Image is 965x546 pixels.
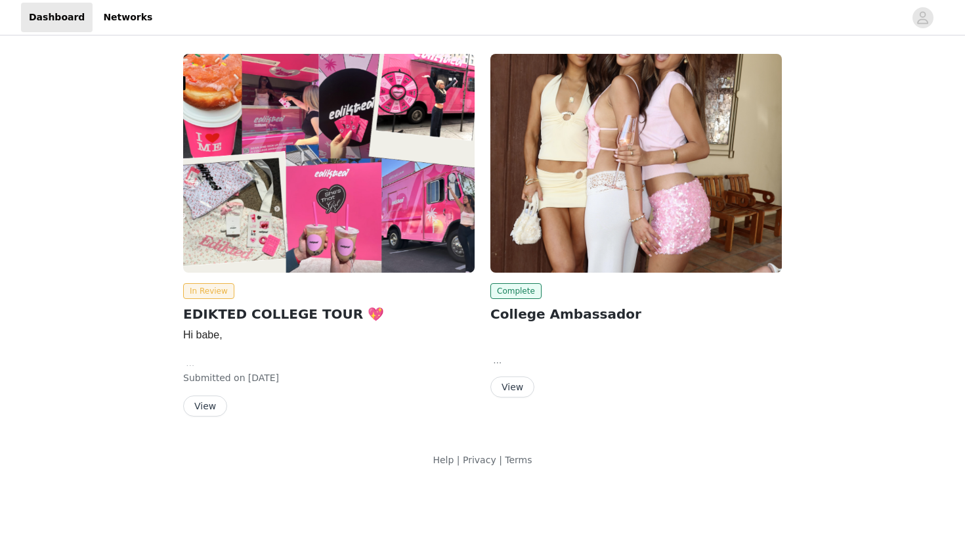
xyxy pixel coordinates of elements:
[457,455,460,465] span: |
[183,373,246,383] span: Submitted on
[463,455,496,465] a: Privacy
[183,283,234,299] span: In Review
[183,396,227,417] button: View
[248,373,279,383] span: [DATE]
[505,455,532,465] a: Terms
[499,455,502,465] span: |
[490,283,542,299] span: Complete
[183,329,223,340] span: Hi babe,
[490,304,782,324] h2: College Ambassador
[490,382,534,392] a: View
[95,3,160,32] a: Networks
[490,54,782,273] img: Edikted
[490,376,534,398] button: View
[183,54,475,273] img: Edikted
[433,455,454,465] a: Help
[183,401,227,411] a: View
[183,304,475,324] h2: EDIKTED COLLEGE TOUR 💖
[21,3,93,32] a: Dashboard
[916,7,929,28] div: avatar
